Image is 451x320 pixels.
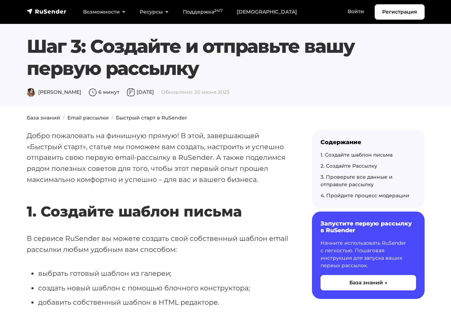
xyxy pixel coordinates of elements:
[27,130,289,185] p: Добро пожаловать на финишную прямую! В этой, завершающей «Быстрый старт», статье мы поможем вам с...
[321,163,377,169] a: 2. Создайте Рассылку
[176,5,230,19] a: Поддержка24/7
[22,114,429,122] nav: breadcrumb
[38,283,289,294] li: создать новый шаблон с помощью блочного конструктора;
[27,89,81,95] span: [PERSON_NAME]
[340,4,371,19] a: Войти
[88,88,97,97] img: Время чтения
[88,89,119,95] span: 6 минут
[321,152,393,158] a: 1. Создайте шаблон письма
[161,89,230,95] span: Обновлено: 20 июня 2025
[27,35,425,80] h1: Шаг 3: Создайте и отправьте вашу первую рассылку
[321,139,416,146] div: Содержание
[67,115,109,121] a: Email рассылки
[38,268,289,279] li: выбрать готовый шаблон из галереи;
[321,239,416,269] p: Начните использовать RuSender с легкостью. Пошаговая инструкция для запуска ваших первых рассылок.
[127,89,154,95] span: [DATE]
[321,174,393,188] a: 3. Проверьте все данные и отправьте рассылку
[27,182,289,220] h2: 1. Создайте шаблон письма
[321,192,409,199] a: 4. Пройдите процесс модерации
[214,8,222,13] sup: 24/7
[312,212,425,299] a: Запустите первую рассылку в RuSender Начните использовать RuSender с легкостью. Пошаговая инструк...
[76,5,133,19] a: Возможности
[38,297,289,308] li: добавить собственный шаблон в HTML редакторе.
[230,5,304,19] a: [DEMOGRAPHIC_DATA]
[116,115,187,121] a: Быстрый старт в RuSender
[321,275,416,290] button: База знаний →
[375,4,425,20] a: Регистрация
[133,5,176,19] a: Ресурсы
[27,115,60,121] a: База знаний
[27,233,289,255] p: В сервисе RuSender вы можете создать свой собственный шаблон email рассылки любым удобным вам спо...
[321,220,416,234] h6: Запустите первую рассылку в RuSender
[27,8,67,15] img: RuSender
[127,88,135,97] img: Дата публикации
